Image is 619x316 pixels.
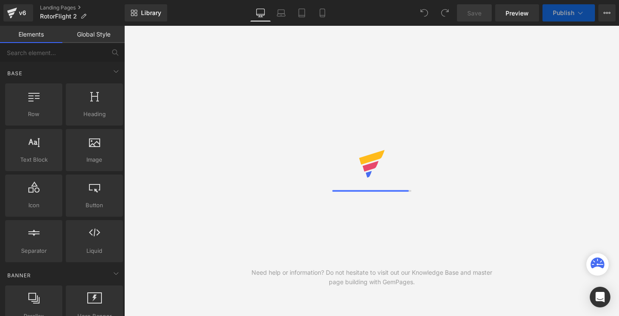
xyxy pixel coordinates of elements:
[68,201,120,210] span: Button
[590,287,610,307] div: Open Intercom Messenger
[40,4,125,11] a: Landing Pages
[3,4,33,21] a: v6
[248,268,496,287] div: Need help or information? Do not hesitate to visit out our Knowledge Base and master page buildin...
[250,4,271,21] a: Desktop
[271,4,291,21] a: Laptop
[6,271,32,279] span: Banner
[553,9,574,16] span: Publish
[68,246,120,255] span: Liquid
[291,4,312,21] a: Tablet
[542,4,595,21] button: Publish
[416,4,433,21] button: Undo
[8,246,60,255] span: Separator
[8,155,60,164] span: Text Block
[40,13,77,20] span: RotorFlight 2
[436,4,454,21] button: Redo
[68,155,120,164] span: Image
[598,4,616,21] button: More
[312,4,333,21] a: Mobile
[506,9,529,18] span: Preview
[467,9,481,18] span: Save
[8,110,60,119] span: Row
[125,4,167,21] a: New Library
[8,201,60,210] span: Icon
[495,4,539,21] a: Preview
[141,9,161,17] span: Library
[68,110,120,119] span: Heading
[6,69,23,77] span: Base
[17,7,28,18] div: v6
[62,26,125,43] a: Global Style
